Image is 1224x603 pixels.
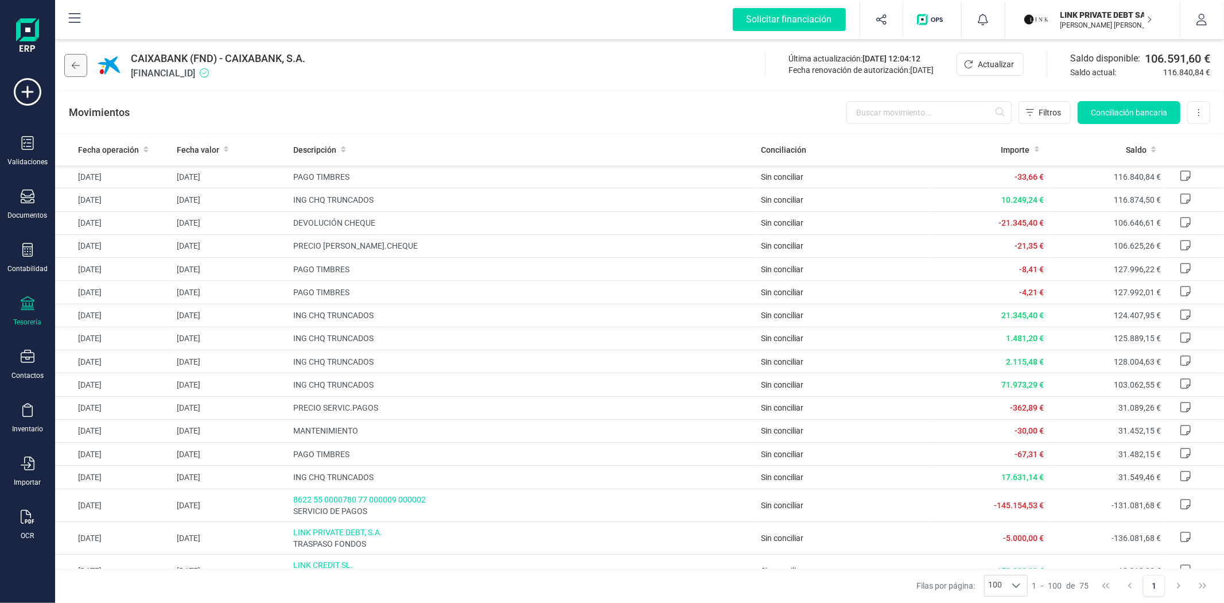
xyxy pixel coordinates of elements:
[1001,380,1044,389] span: 71.973,29 €
[293,144,336,156] span: Descripción
[957,53,1024,76] button: Actualizar
[172,211,289,234] td: [DATE]
[1048,188,1165,211] td: 116.874,50 €
[172,419,289,442] td: [DATE]
[293,471,752,483] span: ING CHQ TRUNCADOS
[172,234,289,257] td: [DATE]
[788,64,934,76] div: Fecha renovación de autorización:
[761,218,803,227] span: Sin conciliar
[55,419,172,442] td: [DATE]
[293,171,752,183] span: PAGO TIMBRES
[21,531,34,540] div: OCR
[55,327,172,350] td: [DATE]
[55,165,172,188] td: [DATE]
[172,489,289,521] td: [DATE]
[1015,450,1044,459] span: -67,31 €
[761,473,803,482] span: Sin conciliar
[69,105,130,121] p: Movimientos
[1091,107,1167,118] span: Conciliación bancaria
[55,211,172,234] td: [DATE]
[293,559,752,571] span: LINK CREDIT SL.
[1001,473,1044,482] span: 17.631,14 €
[293,310,752,321] span: ING CHQ TRUNCADOS
[1119,575,1141,597] button: Previous Page
[1019,101,1071,124] button: Filtros
[14,318,42,327] div: Tesorería
[55,443,172,466] td: [DATE]
[1003,534,1044,543] span: -5.000,00 €
[1015,426,1044,435] span: -30,00 €
[55,521,172,554] td: [DATE]
[55,466,172,489] td: [DATE]
[761,195,803,204] span: Sin conciliar
[994,501,1044,510] span: -145.154,53 €
[1067,580,1075,592] span: de
[1048,443,1165,466] td: 31.482,15 €
[293,494,752,505] span: 8622 55 0000780 77 000009 000002
[1048,211,1165,234] td: 106.646,61 €
[14,478,41,487] div: Importar
[1145,51,1210,67] span: 106.591,60 €
[1010,403,1044,412] span: -362,89 €
[55,188,172,211] td: [DATE]
[761,380,803,389] span: Sin conciliar
[293,402,752,413] span: PRECIO SERVIC.PAGOS
[1048,165,1165,188] td: 116.840,84 €
[293,264,752,275] span: PAGO TIMBRES
[1048,396,1165,419] td: 31.089,26 €
[788,53,934,64] div: Última actualización:
[862,54,920,63] span: [DATE] 12:04:12
[1006,357,1044,366] span: 2.115,48 €
[293,527,752,538] span: LINK PRIVATE DEBT, S.A.
[55,258,172,281] td: [DATE]
[7,264,48,273] div: Contabilidad
[1163,67,1210,78] span: 116.840,84 €
[1070,52,1140,65] span: Saldo disponible:
[12,424,43,434] div: Inventario
[997,566,1044,575] span: 150.000,00 €
[917,14,947,25] img: Logo de OPS
[761,534,803,543] span: Sin conciliar
[293,287,752,298] span: PAGO TIMBRES
[733,8,846,31] div: Solicitar financiación
[172,350,289,373] td: [DATE]
[293,356,752,368] span: ING CHQ TRUNCADOS
[293,449,752,460] span: PAGO TIMBRES
[293,194,752,206] span: ING CHQ TRUNCADOS
[172,554,289,587] td: [DATE]
[293,425,752,436] span: MANTENIMIENTO
[293,217,752,229] span: DEVOLUCIÓN CHEQUE
[1048,373,1165,396] td: 103.062,55 €
[172,466,289,489] td: [DATE]
[55,554,172,587] td: [DATE]
[1048,234,1165,257] td: 106.625,26 €
[1060,9,1152,21] p: LINK PRIVATE DEBT SA
[1048,258,1165,281] td: 127.996,22 €
[1060,21,1152,30] p: [PERSON_NAME] [PERSON_NAME]
[172,327,289,350] td: [DATE]
[172,521,289,554] td: [DATE]
[1070,67,1159,78] span: Saldo actual:
[1001,311,1044,320] span: 21.345,40 €
[1048,327,1165,350] td: 125.889,15 €
[1168,575,1190,597] button: Next Page
[978,59,1014,70] span: Actualizar
[761,403,803,412] span: Sin conciliar
[55,373,172,396] td: [DATE]
[7,157,48,167] div: Validaciones
[1015,241,1044,250] span: -21,35 €
[719,1,860,38] button: Solicitar financiación
[293,505,752,517] span: SERVICIO DE PAGOS
[1078,101,1180,124] button: Conciliación bancaria
[55,304,172,327] td: [DATE]
[55,489,172,521] td: [DATE]
[1048,521,1165,554] td: -136.081,68 €
[1192,575,1214,597] button: Last Page
[1006,334,1044,343] span: 1.481,20 €
[1039,107,1061,118] span: Filtros
[55,350,172,373] td: [DATE]
[761,144,806,156] span: Conciliación
[761,501,803,510] span: Sin conciliar
[172,373,289,396] td: [DATE]
[78,144,139,156] span: Fecha operación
